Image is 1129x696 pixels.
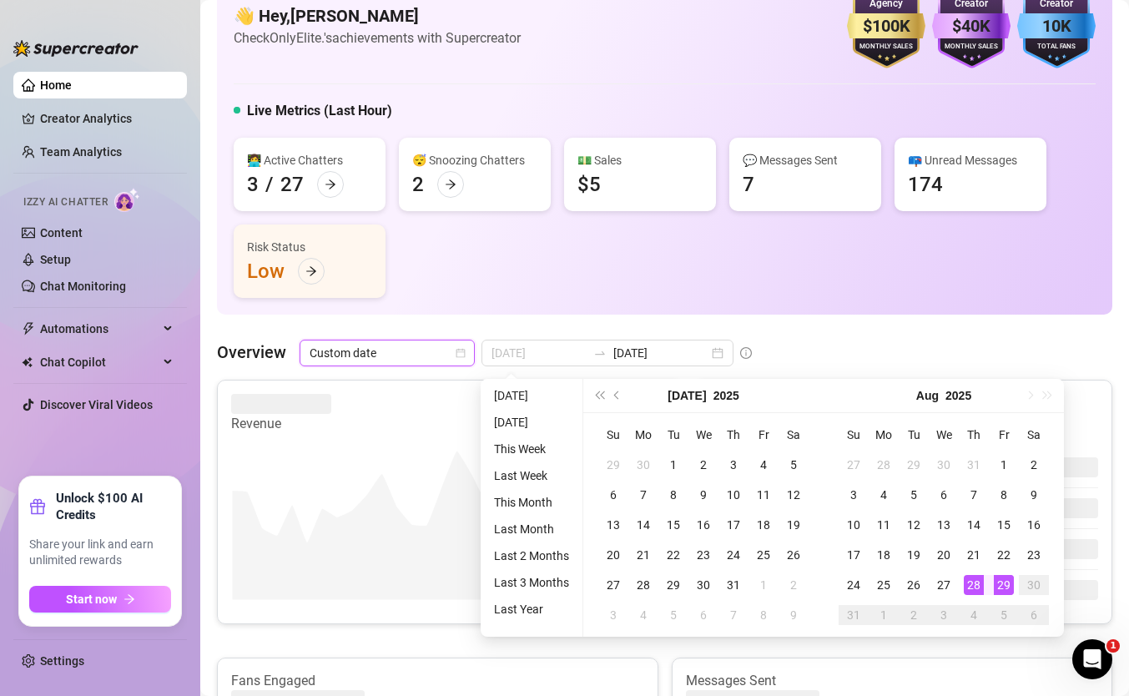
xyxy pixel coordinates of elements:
[29,586,171,613] button: Start nowarrow-right
[491,344,587,362] input: Start date
[779,420,809,450] th: Sa
[66,593,117,606] span: Start now
[784,485,804,505] div: 12
[693,515,713,535] div: 16
[839,450,869,480] td: 2025-07-27
[1019,600,1049,630] td: 2025-09-06
[754,515,774,535] div: 18
[989,570,1019,600] td: 2025-08-29
[603,485,623,505] div: 6
[40,280,126,293] a: Chat Monitoring
[663,455,683,475] div: 1
[663,575,683,595] div: 29
[989,600,1019,630] td: 2025-09-05
[784,545,804,565] div: 26
[693,575,713,595] div: 30
[688,480,718,510] td: 2025-07-09
[934,455,954,475] div: 30
[847,42,925,53] div: Monthly Sales
[869,600,899,630] td: 2025-09-01
[633,575,653,595] div: 28
[658,600,688,630] td: 2025-08-05
[723,515,743,535] div: 17
[628,510,658,540] td: 2025-07-14
[1024,605,1044,625] div: 6
[754,605,774,625] div: 8
[1017,13,1096,39] div: 10K
[628,540,658,570] td: 2025-07-21
[718,600,748,630] td: 2025-08-07
[713,379,739,412] button: Choose a year
[899,540,929,570] td: 2025-08-19
[869,420,899,450] th: Mo
[779,540,809,570] td: 2025-07-26
[874,605,894,625] div: 1
[748,570,779,600] td: 2025-08-01
[929,420,959,450] th: We
[844,485,864,505] div: 3
[740,347,752,359] span: info-circle
[1024,455,1044,475] div: 2
[748,600,779,630] td: 2025-08-08
[487,492,576,512] li: This Month
[874,515,894,535] div: 11
[869,510,899,540] td: 2025-08-11
[844,545,864,565] div: 17
[916,379,939,412] button: Choose a month
[874,455,894,475] div: 28
[784,605,804,625] div: 9
[929,450,959,480] td: 2025-07-30
[487,519,576,539] li: Last Month
[934,575,954,595] div: 27
[1019,450,1049,480] td: 2025-08-02
[754,545,774,565] div: 25
[310,340,465,366] span: Custom date
[487,572,576,593] li: Last 3 Months
[487,439,576,459] li: This Week
[1024,545,1044,565] div: 23
[456,348,466,358] span: calendar
[40,398,153,411] a: Discover Viral Videos
[784,515,804,535] div: 19
[234,28,521,48] article: Check OnlyElite.'s achievements with Supercreator
[743,171,754,198] div: 7
[748,510,779,540] td: 2025-07-18
[628,420,658,450] th: Mo
[934,515,954,535] div: 13
[598,540,628,570] td: 2025-07-20
[56,490,171,523] strong: Unlock $100 AI Credits
[839,420,869,450] th: Su
[628,600,658,630] td: 2025-08-04
[964,515,984,535] div: 14
[658,510,688,540] td: 2025-07-15
[959,450,989,480] td: 2025-07-31
[693,545,713,565] div: 23
[904,515,924,535] div: 12
[779,510,809,540] td: 2025-07-19
[598,570,628,600] td: 2025-07-27
[989,420,1019,450] th: Fr
[899,450,929,480] td: 2025-07-29
[959,570,989,600] td: 2025-08-28
[847,13,925,39] div: $100K
[779,570,809,600] td: 2025-08-02
[904,605,924,625] div: 2
[663,545,683,565] div: 22
[22,356,33,368] img: Chat Copilot
[325,179,336,190] span: arrow-right
[964,455,984,475] div: 31
[964,605,984,625] div: 4
[934,485,954,505] div: 6
[668,379,706,412] button: Choose a month
[1019,540,1049,570] td: 2025-08-23
[748,480,779,510] td: 2025-07-11
[899,570,929,600] td: 2025-08-26
[748,450,779,480] td: 2025-07-04
[40,253,71,266] a: Setup
[718,570,748,600] td: 2025-07-31
[40,145,122,159] a: Team Analytics
[1017,42,1096,53] div: Total Fans
[628,450,658,480] td: 2025-06-30
[929,570,959,600] td: 2025-08-27
[658,570,688,600] td: 2025-07-29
